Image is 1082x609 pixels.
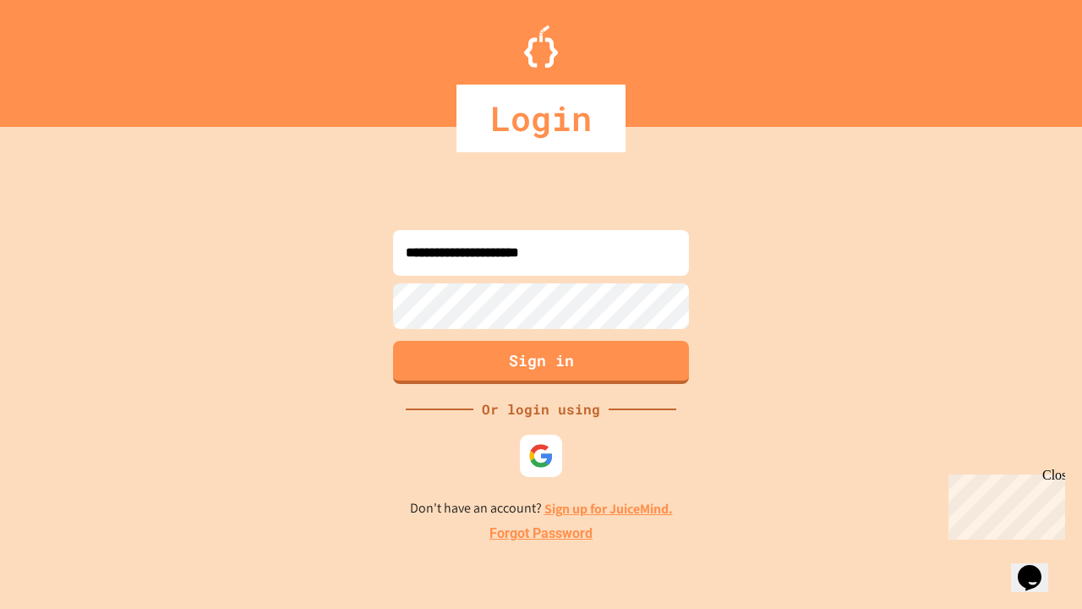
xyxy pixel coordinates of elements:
a: Forgot Password [489,524,593,544]
iframe: chat widget [942,468,1065,540]
div: Chat with us now!Close [7,7,117,107]
a: Sign up for JuiceMind. [544,500,673,518]
img: Logo.svg [524,25,558,68]
p: Don't have an account? [410,498,673,519]
div: Or login using [473,399,609,420]
div: Login [456,85,626,152]
iframe: chat widget [1011,541,1065,592]
button: Sign in [393,341,689,384]
img: google-icon.svg [528,443,554,469]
